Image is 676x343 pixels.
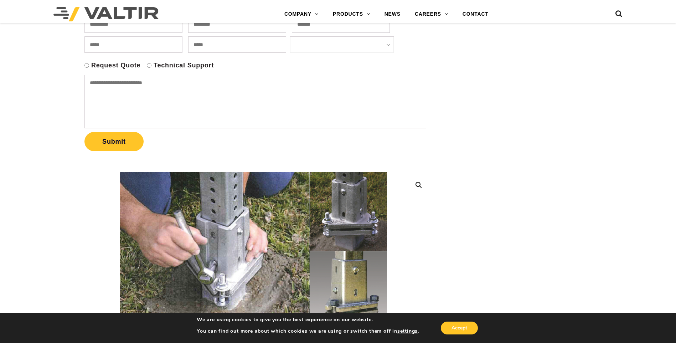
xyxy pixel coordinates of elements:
p: We are using cookies to give you the best experience on our website. [197,317,419,323]
a: CAREERS [408,7,455,21]
button: Submit [84,132,144,151]
a: PRODUCTS [326,7,377,21]
p: You can find out more about which cookies we are using or switch them off in . [197,328,419,334]
button: settings [397,328,418,334]
a: NEWS [377,7,408,21]
label: Technical Support [154,61,214,70]
label: Request Quote [91,61,140,70]
a: CONTACT [455,7,496,21]
button: Accept [441,322,478,334]
img: Valtir [53,7,159,21]
a: COMPANY [277,7,326,21]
